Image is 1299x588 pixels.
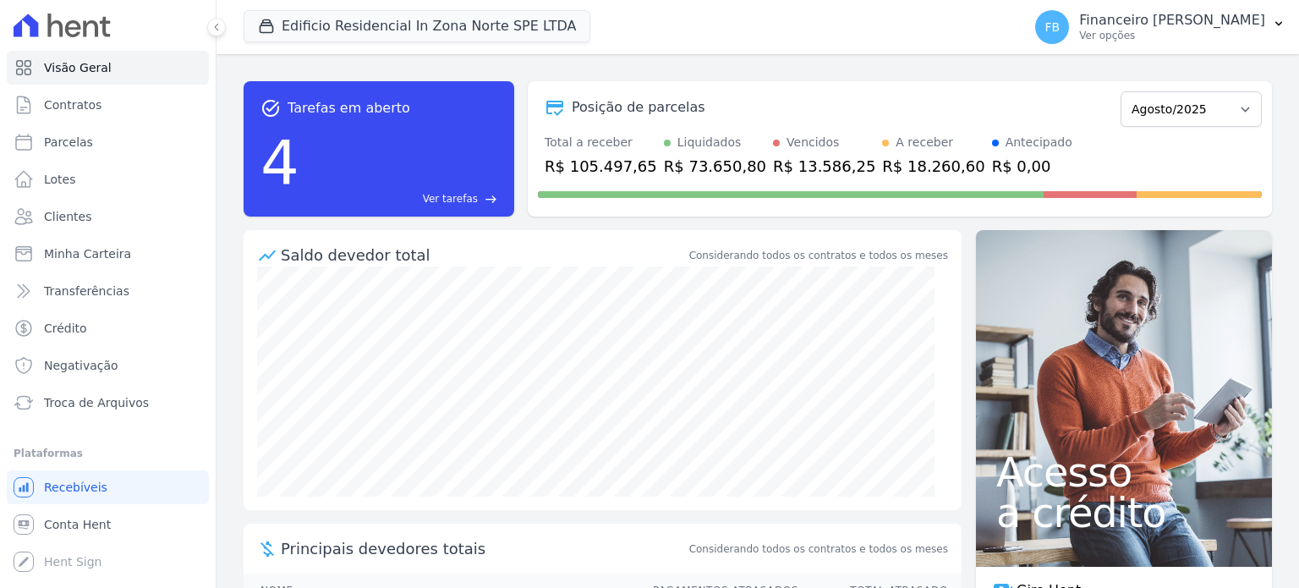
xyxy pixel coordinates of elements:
span: Clientes [44,208,91,225]
a: Visão Geral [7,51,209,85]
span: Tarefas em aberto [288,98,410,118]
a: Recebíveis [7,470,209,504]
div: 4 [260,118,299,206]
div: Saldo devedor total [281,244,686,267]
div: Liquidados [677,134,742,151]
div: R$ 18.260,60 [882,155,984,178]
div: Vencidos [787,134,839,151]
span: Negativação [44,357,118,374]
div: R$ 105.497,65 [545,155,657,178]
button: FB Financeiro [PERSON_NAME] Ver opções [1022,3,1299,51]
a: Crédito [7,311,209,345]
div: Plataformas [14,443,202,464]
span: Minha Carteira [44,245,131,262]
div: Total a receber [545,134,657,151]
div: R$ 13.586,25 [773,155,875,178]
span: Parcelas [44,134,93,151]
span: Acesso [996,452,1252,492]
span: east [485,193,497,206]
a: Conta Hent [7,508,209,541]
span: Visão Geral [44,59,112,76]
span: Principais devedores totais [281,537,686,560]
a: Clientes [7,200,209,234]
div: R$ 0,00 [992,155,1072,178]
a: Lotes [7,162,209,196]
span: Contratos [44,96,101,113]
span: task_alt [260,98,281,118]
span: Transferências [44,283,129,299]
p: Financeiro [PERSON_NAME] [1079,12,1265,29]
div: Antecipado [1006,134,1072,151]
span: Lotes [44,171,76,188]
div: Considerando todos os contratos e todos os meses [689,248,948,263]
span: Ver tarefas [423,191,478,206]
span: Troca de Arquivos [44,394,149,411]
p: Ver opções [1079,29,1265,42]
a: Minha Carteira [7,237,209,271]
span: Conta Hent [44,516,111,533]
div: A receber [896,134,953,151]
span: Recebíveis [44,479,107,496]
a: Transferências [7,274,209,308]
span: Considerando todos os contratos e todos os meses [689,541,948,557]
span: FB [1044,21,1060,33]
div: R$ 73.650,80 [664,155,766,178]
a: Troca de Arquivos [7,386,209,420]
button: Edificio Residencial In Zona Norte SPE LTDA [244,10,590,42]
a: Parcelas [7,125,209,159]
span: a crédito [996,492,1252,533]
a: Negativação [7,349,209,382]
div: Posição de parcelas [572,97,705,118]
span: Crédito [44,320,87,337]
a: Ver tarefas east [306,191,497,206]
a: Contratos [7,88,209,122]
